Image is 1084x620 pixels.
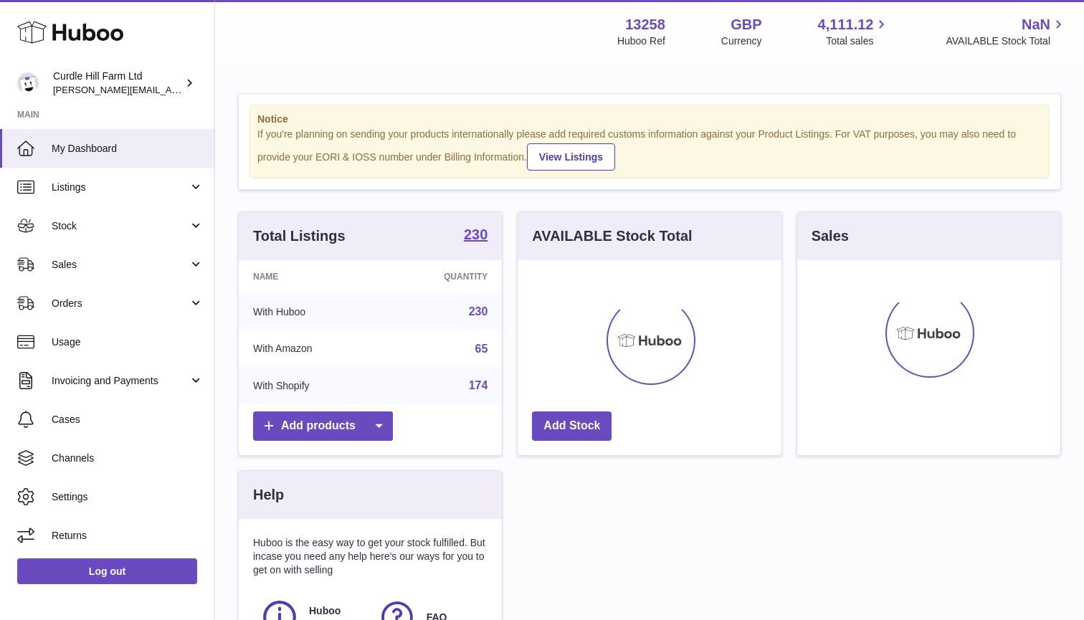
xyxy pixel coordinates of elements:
[721,34,762,48] div: Currency
[625,15,665,34] strong: 13258
[464,227,488,244] a: 230
[464,227,488,242] strong: 230
[239,293,383,330] td: With Huboo
[946,15,1067,48] a: NaN AVAILABLE Stock Total
[53,84,287,95] span: [PERSON_NAME][EMAIL_ADDRESS][DOMAIN_NAME]
[253,485,284,505] h3: Help
[475,343,488,355] a: 65
[1022,15,1050,34] span: NaN
[818,15,890,48] a: 4,111.12 Total sales
[253,536,488,577] p: Huboo is the easy way to get your stock fulfilled. But incase you need any help here's our ways f...
[731,15,761,34] strong: GBP
[52,452,204,465] span: Channels
[239,330,383,368] td: With Amazon
[17,558,197,584] a: Log out
[53,70,182,97] div: Curdle Hill Farm Ltd
[818,15,874,34] span: 4,111.12
[532,226,692,246] h3: AVAILABLE Stock Total
[527,143,615,171] a: View Listings
[253,411,393,441] a: Add products
[532,411,612,441] a: Add Stock
[253,226,346,246] h3: Total Listings
[52,219,189,233] span: Stock
[52,490,204,504] span: Settings
[17,72,39,94] img: charlotte@diddlysquatfarmshop.com
[383,260,502,293] th: Quantity
[52,335,204,349] span: Usage
[946,34,1067,48] span: AVAILABLE Stock Total
[826,34,890,48] span: Total sales
[52,297,189,310] span: Orders
[52,142,204,156] span: My Dashboard
[239,260,383,293] th: Name
[469,379,488,391] a: 174
[469,305,488,318] a: 230
[52,413,204,426] span: Cases
[617,34,665,48] div: Huboo Ref
[812,226,849,246] h3: Sales
[52,529,204,543] span: Returns
[239,367,383,404] td: With Shopify
[257,128,1042,171] div: If you're planning on sending your products internationally please add required customs informati...
[52,258,189,272] span: Sales
[52,374,189,388] span: Invoicing and Payments
[52,181,189,194] span: Listings
[257,113,1042,126] strong: Notice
